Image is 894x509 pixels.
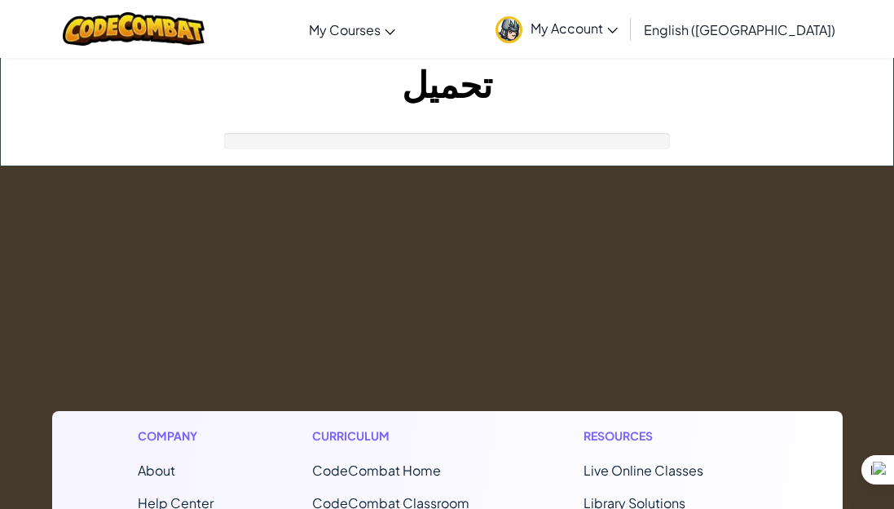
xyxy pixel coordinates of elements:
span: CodeCombat Home [312,462,441,479]
a: Live Online Classes [584,462,703,479]
h1: تحميل [1,58,893,108]
span: My Courses [309,21,381,38]
h1: Company [138,427,214,445]
span: My Account [531,20,618,37]
h1: Curriculum [312,427,486,445]
a: My Courses [301,7,403,51]
img: avatar [495,16,522,43]
h1: Resources [584,427,757,445]
img: CodeCombat logo [63,12,205,46]
a: My Account [487,3,626,55]
a: English ([GEOGRAPHIC_DATA]) [636,7,843,51]
a: About [138,462,175,479]
span: English ([GEOGRAPHIC_DATA]) [644,21,835,38]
